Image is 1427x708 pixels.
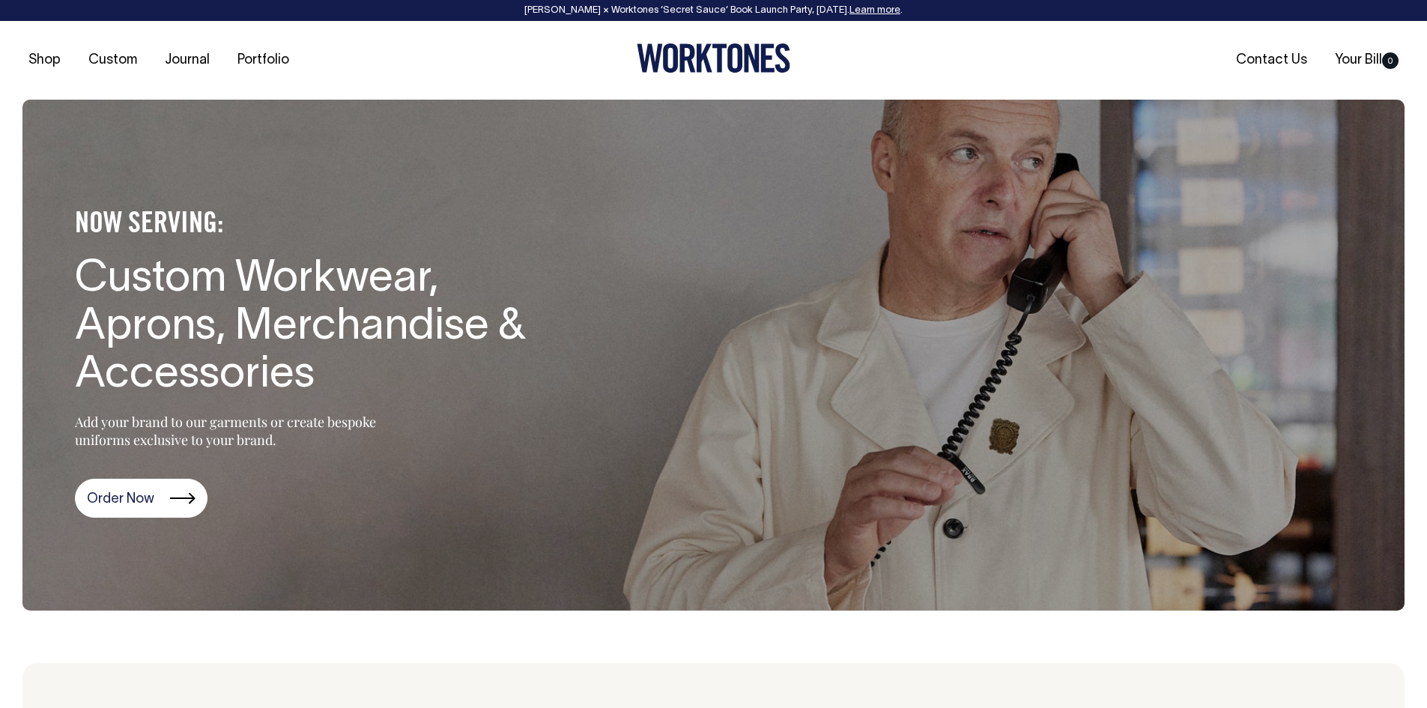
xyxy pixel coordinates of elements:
h1: Custom Workwear, Aprons, Merchandise & Accessories [75,256,562,399]
span: 0 [1382,52,1399,69]
p: Add your brand to our garments or create bespoke uniforms exclusive to your brand. [75,413,412,449]
a: Custom [82,48,143,73]
a: Journal [159,48,216,73]
div: [PERSON_NAME] × Worktones ‘Secret Sauce’ Book Launch Party, [DATE]. . [15,5,1412,16]
a: Learn more [849,6,900,15]
a: Your Bill0 [1329,48,1405,73]
a: Shop [22,48,67,73]
a: Portfolio [231,48,295,73]
a: Contact Us [1230,48,1313,73]
h4: NOW SERVING: [75,208,562,241]
a: Order Now [75,479,207,518]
